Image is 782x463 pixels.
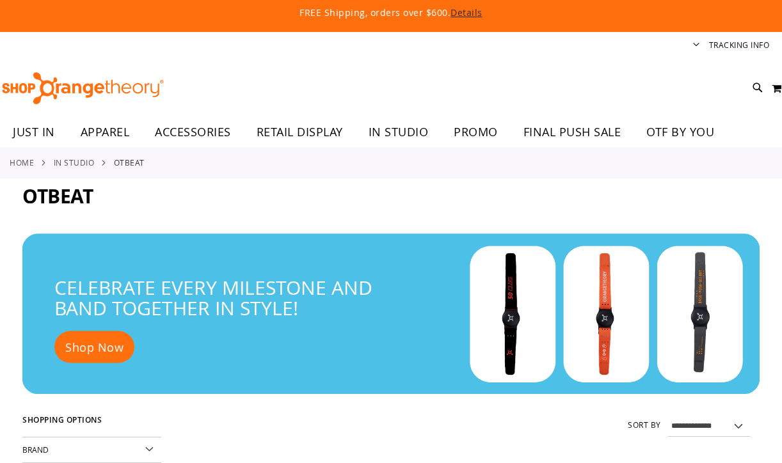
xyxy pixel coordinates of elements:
[628,420,661,430] label: Sort By
[451,6,483,19] a: Details
[523,118,621,146] span: FINAL PUSH SALE
[22,444,49,455] span: Brand
[244,118,356,147] a: RETAIL DISPLAY
[356,118,442,146] a: IN STUDIO
[693,40,699,52] button: Account menu
[54,278,423,318] h2: Celebrate Every Milestone and Band Together in Style!
[369,118,429,146] span: IN STUDIO
[81,118,130,146] span: APPAREL
[454,118,498,146] span: PROMO
[13,118,55,146] span: JUST IN
[646,118,714,146] span: OTF BY YOU
[10,157,34,168] a: Home
[257,118,343,146] span: RETAIL DISPLAY
[54,157,95,168] a: IN STUDIO
[45,6,737,19] p: FREE Shipping, orders over $600.
[54,331,134,363] a: Shop Now
[511,118,634,147] a: FINAL PUSH SALE
[155,118,231,146] span: ACCESSORIES
[709,40,770,51] a: Tracking Info
[65,340,124,355] span: Shop Now
[22,437,161,463] div: Brand
[68,118,143,147] a: APPAREL
[142,118,244,147] a: ACCESSORIES
[22,183,93,209] span: OTbeat
[634,118,727,147] a: OTF BY YOU
[441,118,511,147] a: PROMO
[114,157,145,168] strong: OTbeat
[22,410,161,437] strong: Shopping Options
